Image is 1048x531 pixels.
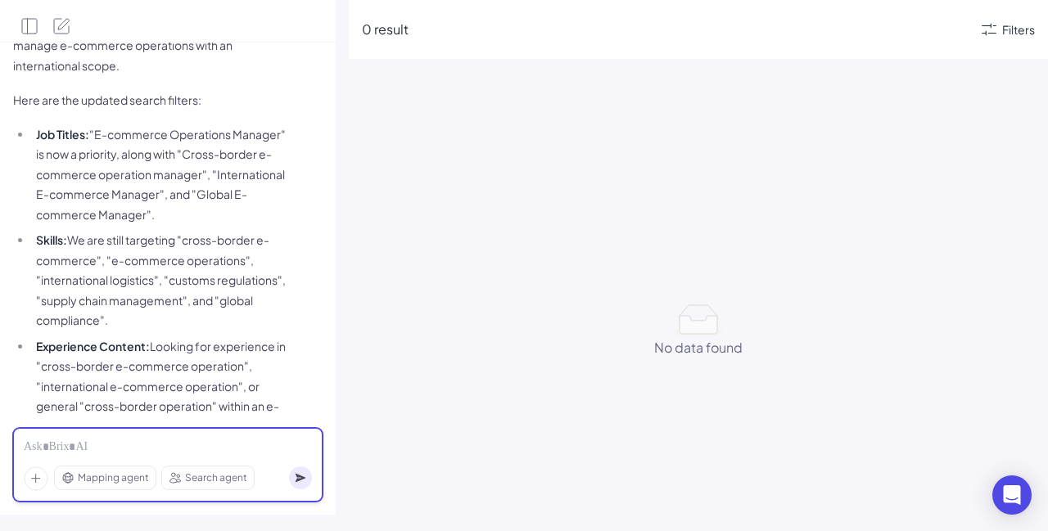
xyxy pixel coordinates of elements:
button: New Search [52,16,72,36]
li: Looking for experience in "cross-border e-commerce operation", "international e-commerce operatio... [32,336,291,437]
span: Search agent [185,470,247,485]
strong: Experience Content: [36,339,150,353]
div: No data found [654,338,743,358]
button: Open Side Panel [20,16,39,36]
div: Open Intercom Messenger [992,475,1032,515]
p: Here are the updated search filters: [13,90,291,110]
span: 0 result [362,20,409,38]
li: "E-commerce Operations Manager" is now a priority, along with "Cross-border e-commerce operation ... [32,124,291,225]
strong: Job Titles: [36,127,89,142]
div: Filters [1002,21,1035,38]
li: We are still targeting "cross-border e-commerce", "e-commerce operations", "international logisti... [32,230,291,331]
strong: Skills: [36,232,67,247]
span: Mapping agent [78,470,149,485]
